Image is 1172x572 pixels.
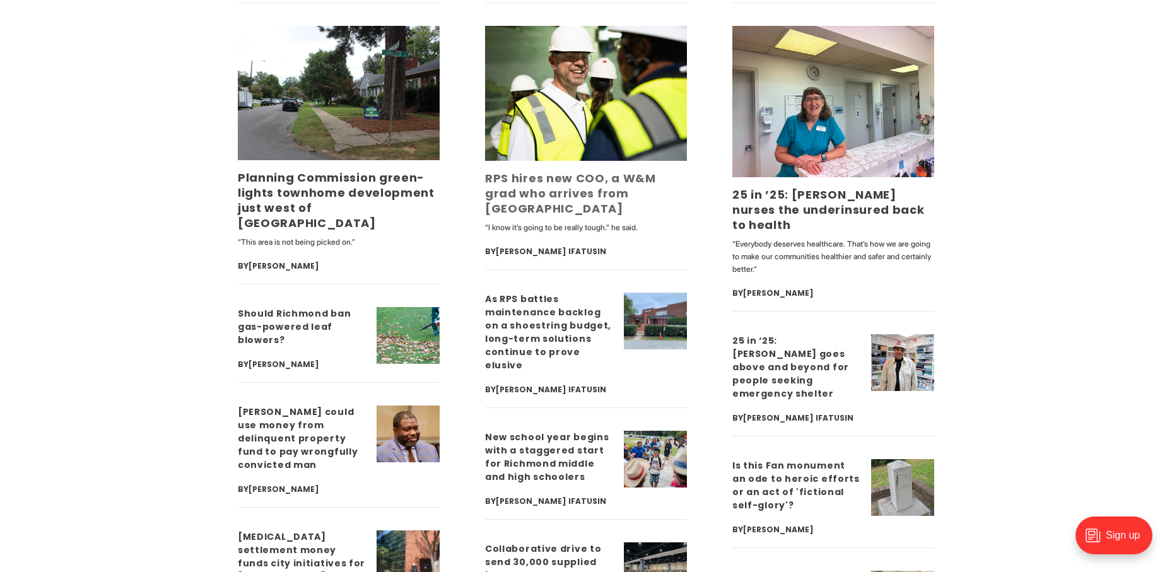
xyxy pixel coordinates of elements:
[238,357,366,372] div: By
[743,288,814,298] a: [PERSON_NAME]
[249,484,319,494] a: [PERSON_NAME]
[485,244,687,259] div: By
[732,26,934,177] img: 25 in ’25: Marilyn Metzler nurses the underinsured back to health
[238,307,351,346] a: Should Richmond ban gas-powered leaf blowers?
[238,236,440,248] p: “This area is not being picked on.”
[249,260,319,271] a: [PERSON_NAME]
[871,459,934,516] img: Is this Fan monument an ode to heroic efforts or an act of 'fictional self-glory'?
[624,431,687,487] img: New school year begins with a staggered start for Richmond middle and high schoolers
[743,524,814,535] a: [PERSON_NAME]
[732,411,861,426] div: By
[377,307,440,364] img: Should Richmond ban gas-powered leaf blowers?
[732,286,934,301] div: By
[485,221,687,234] p: “I know it’s going to be really tough.” he said.
[496,246,606,257] a: [PERSON_NAME] Ifatusin
[238,406,358,471] a: [PERSON_NAME] could use money from delinquent property fund to pay wrongfully convicted man
[732,459,860,511] a: Is this Fan monument an ode to heroic efforts or an act of 'fictional self-glory'?
[238,170,435,231] a: Planning Commission green-lights townhome development just west of [GEOGRAPHIC_DATA]
[743,412,853,423] a: [PERSON_NAME] Ifatusin
[732,522,861,537] div: By
[624,293,687,349] img: As RPS battles maintenance backlog on a shoestring budget, long-term solutions continue to prove ...
[871,334,934,391] img: 25 in ‘25: Rodney Hopkins goes above and beyond for people seeking emergency shelter
[485,170,656,216] a: RPS hires new COO, a W&M grad who arrives from [GEOGRAPHIC_DATA]
[377,406,440,462] img: Richmond could use money from delinquent property fund to pay wrongfully convicted man
[238,259,440,274] div: By
[1065,510,1172,572] iframe: portal-trigger
[485,382,614,397] div: By
[732,238,934,276] p: “Everybody deserves healthcare. That’s how we are going to make our communities healthier and saf...
[732,334,849,400] a: 25 in ‘25: [PERSON_NAME] goes above and beyond for people seeking emergency shelter
[496,384,606,395] a: [PERSON_NAME] Ifatusin
[485,26,687,160] img: RPS hires new COO, a W&M grad who arrives from Indianapolis
[732,187,925,233] a: 25 in ’25: [PERSON_NAME] nurses the underinsured back to health
[238,26,440,160] img: Planning Commission green-lights townhome development just west of Carytown
[485,293,611,371] a: As RPS battles maintenance backlog on a shoestring budget, long-term solutions continue to prove ...
[485,431,609,483] a: New school year begins with a staggered start for Richmond middle and high schoolers
[238,482,366,497] div: By
[249,359,319,370] a: [PERSON_NAME]
[496,496,606,506] a: [PERSON_NAME] Ifatusin
[485,494,614,509] div: By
